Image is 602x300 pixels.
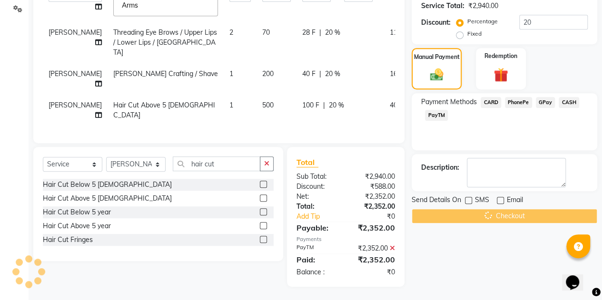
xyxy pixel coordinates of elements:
input: Search or Scan [173,156,260,171]
div: ₹2,940.00 [345,172,402,182]
span: 160 [390,69,401,78]
span: GPay [536,97,555,108]
span: 200 [262,69,274,78]
span: SMS [475,195,489,207]
span: 500 [262,101,274,109]
div: ₹2,352.00 [345,254,402,265]
span: 2 [229,28,233,37]
span: 40 F [302,69,316,79]
div: PayTM [289,243,346,253]
span: Payment Methods [421,97,477,107]
a: x [138,1,142,10]
span: PayTM [425,110,448,121]
span: Hair Cut Above 5 [DEMOGRAPHIC_DATA] [113,101,215,119]
div: ₹2,352.00 [345,202,402,212]
span: Send Details On [412,195,461,207]
span: 20 % [325,28,340,38]
span: [PERSON_NAME] [49,28,102,37]
div: Payable: [289,222,346,233]
label: Redemption [484,52,517,60]
div: Payments [296,235,395,243]
span: CARD [481,97,501,108]
span: CASH [559,97,579,108]
label: Percentage [467,17,498,26]
div: Hair Cut Above 5 year [43,221,111,231]
span: 20 % [329,100,344,110]
div: Hair Cut Above 5 [DEMOGRAPHIC_DATA] [43,194,172,203]
div: Total: [289,202,346,212]
img: _gift.svg [489,66,513,84]
span: 20 % [325,69,340,79]
div: Sub Total: [289,172,346,182]
iframe: chat widget [562,262,592,290]
div: Net: [289,192,346,202]
div: ₹2,352.00 [345,222,402,233]
span: 70 [262,28,270,37]
div: Discount: [421,18,451,28]
div: Balance : [289,267,346,277]
span: 400 [390,101,401,109]
span: 1 [229,69,233,78]
div: Paid: [289,254,346,265]
span: [PERSON_NAME] Crafting / Shave [113,69,218,78]
div: Discount: [289,182,346,192]
span: [PERSON_NAME] [49,101,102,109]
div: ₹2,352.00 [345,192,402,202]
span: | [323,100,325,110]
div: Service Total: [421,1,464,11]
span: 112 [390,28,401,37]
span: [PERSON_NAME] [49,69,102,78]
div: ₹588.00 [345,182,402,192]
span: 100 F [302,100,319,110]
div: ₹2,352.00 [345,243,402,253]
span: Total [296,157,318,167]
div: ₹0 [355,212,402,222]
div: Hair Cut Fringes [43,235,93,245]
span: Threading Eye Brows / Upper Lips / Lower Lips / [GEOGRAPHIC_DATA] [113,28,217,57]
div: ₹2,940.00 [468,1,498,11]
img: _cash.svg [426,67,448,82]
span: PhonePe [505,97,532,108]
div: ₹0 [345,267,402,277]
div: Description: [421,163,459,173]
div: Hair Cut Below 5 year [43,207,111,217]
span: 1 [229,101,233,109]
span: | [319,69,321,79]
label: Fixed [467,29,482,38]
span: | [319,28,321,38]
span: 28 F [302,28,316,38]
span: Email [507,195,523,207]
label: Manual Payment [414,53,460,61]
div: Hair Cut Below 5 [DEMOGRAPHIC_DATA] [43,180,172,190]
a: Add Tip [289,212,355,222]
